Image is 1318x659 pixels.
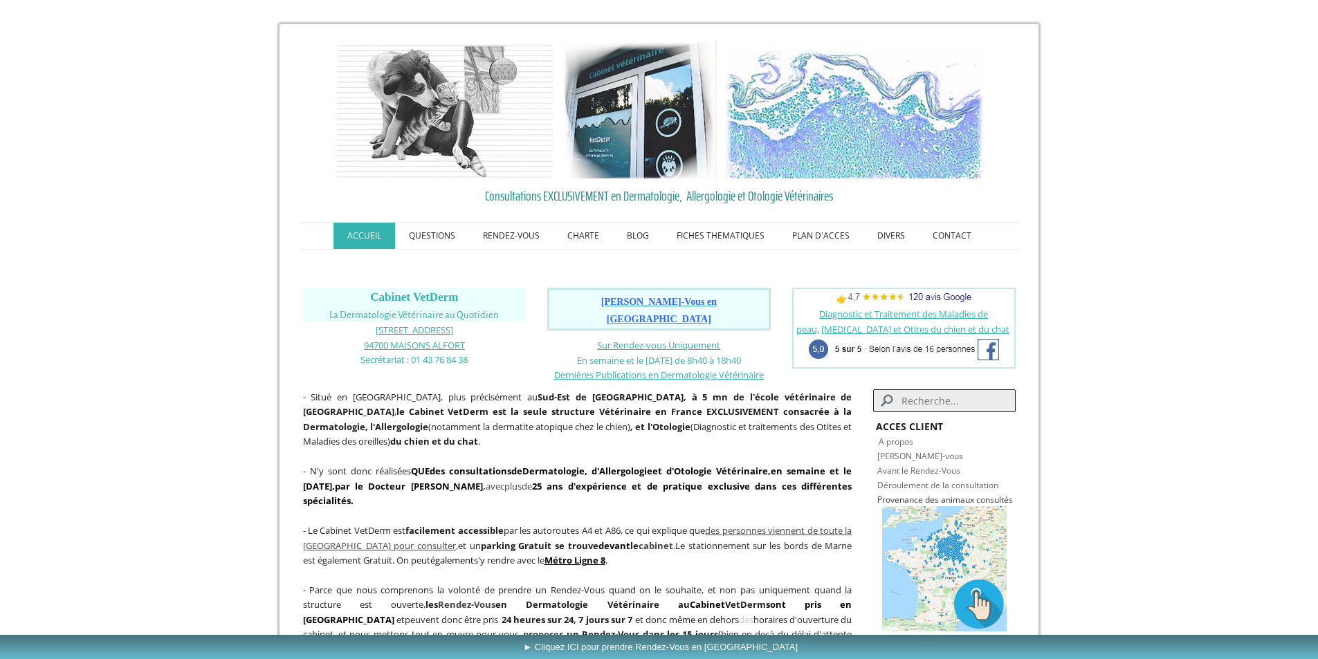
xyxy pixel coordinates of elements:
span: . [544,554,607,566]
span: - N'y sont donc réalisées [303,465,852,507]
strong: accessible [458,524,504,537]
span: Dernières Publications en Dermatologie Vétérinaire [554,369,764,381]
span: Secrétariat : 01 43 76 84 38 [360,353,468,366]
a: Consultations EXCLUSIVEMENT en Dermatologie, Allergologie et Otologie Vétérinaires [303,185,1016,206]
a: CHARTE [553,223,613,249]
strong: des [430,465,445,477]
span: parking Gratuit se trouve le [481,539,673,552]
a: A propos [879,436,913,447]
strong: un Rendez-Vous dans les 15 jours [567,628,718,640]
b: , et l'Otologie [630,420,690,433]
a: CONTACT [919,223,985,249]
span: 94700 MAISONS ALFORT [364,339,465,351]
a: Diagnostic et Traitement des Maladies de peau, [796,308,989,335]
a: consultations [449,465,511,477]
strong: du chien et du chat [390,435,478,447]
strong: , [768,465,771,477]
span: également [430,554,474,566]
span: , [303,524,852,552]
p: ( [303,582,852,657]
span: en Dermatologie Vétérinaire au VetDerm [495,598,766,611]
a: QUESTIONS [395,223,469,249]
span: des animaux consultés [925,494,1013,505]
a: 94700 MAISONS ALFORT [364,338,465,351]
span: 👉 [836,293,971,305]
a: des personnes viennent de toute la [GEOGRAPHIC_DATA] pour consulter [303,524,852,552]
span: - Situé en [GEOGRAPHIC_DATA], plus précisément au , (notamment la dermatite atopique chez le chie... [303,391,852,448]
span: En semaine et le [DATE] de 8h40 à 18h40 [577,354,741,366]
span: sont pris en [GEOGRAPHIC_DATA] [303,598,852,626]
b: France EXCLUSIVEMENT consacrée à la Dermatologie, l'Allergologie [303,405,852,433]
span: Cabinet VetDerm [370,290,458,304]
span: , [332,480,335,492]
a: Déroulement de la consultation [877,479,998,491]
span: [STREET_ADDRESS] [376,324,453,336]
a: aire [750,465,768,477]
a: Otologie Vétérin [674,465,750,477]
span: Cabinet [690,598,725,611]
a: rovenance [882,494,923,505]
span: et [396,613,405,626]
a: [PERSON_NAME]-Vous en [GEOGRAPHIC_DATA] [601,297,717,324]
span: en semaine et le [DATE] [303,465,852,492]
a: [MEDICAL_DATA] et Otites du chien et du chat [821,323,1009,335]
span: La Dermatologie Vétérinaire au Quotidien [329,310,499,320]
strong: 24 heures sur 24, 7 jours sur 7 [502,613,632,626]
span: ou [479,598,491,611]
span: devant [598,539,630,552]
a: ACCUEIL [333,223,395,249]
a: BLOG [613,223,663,249]
span: proposer [523,628,563,640]
a: RENDEZ-VOUS [469,223,553,249]
span: . [673,539,675,552]
strong: 25 ans d'expérience et de pratique exclusive dans ces différentes spécialités. [303,480,852,508]
a: FICHES THEMATIQUES [663,223,778,249]
span: Rendez-V [438,598,479,611]
a: Dermatologie [522,465,585,477]
strong: ACCES CLIENT [876,420,943,433]
a: [PERSON_NAME]-vous [877,450,963,462]
strong: le [396,405,405,418]
span: s [491,598,495,611]
a: Sur Rendez-vous Uniquement [597,339,720,351]
b: Cabinet VetDerm est la seule structure Vétérinaire en [409,405,668,418]
strong: Sud-Est de [GEOGRAPHIC_DATA], à 5 mn de l'école vétérinaire de [GEOGRAPHIC_DATA] [303,391,852,418]
strong: QUE [411,465,430,477]
span: - Parce que nous comprenons la volonté de prendre un Rendez-Vous quand on le souhaite, et non pas... [303,584,852,611]
b: , [335,480,486,492]
a: Avant le Rendez-Vous [877,465,960,476]
input: Search [873,389,1015,412]
strong: les [425,598,495,611]
span: par le Docteur [PERSON_NAME] [335,480,483,492]
span: des [739,613,753,626]
span: plus [504,480,522,492]
a: Métro Ligne 8 [544,554,605,566]
a: PLAN D'ACCES [778,223,863,249]
span: peuvent donc être pris [405,613,499,626]
span: - Le Cabinet VetDerm est par les autoroutes A4 et A86, ce qui explique que et un Le stationnement... [303,524,852,566]
span: ► Cliquez ICI pour prendre Rendez-Vous en [GEOGRAPHIC_DATA] [523,642,798,652]
span: avec de [303,465,852,507]
a: Allergologie [599,465,652,477]
span: facilement [405,524,455,537]
a: DIVERS [863,223,919,249]
span: cabinet [639,539,673,552]
strong: de , d' et d' [449,465,750,477]
a: Dernières Publications en Dermatologie Vétérinaire [554,368,764,381]
span: P [877,494,882,505]
a: [STREET_ADDRESS] [376,323,453,336]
